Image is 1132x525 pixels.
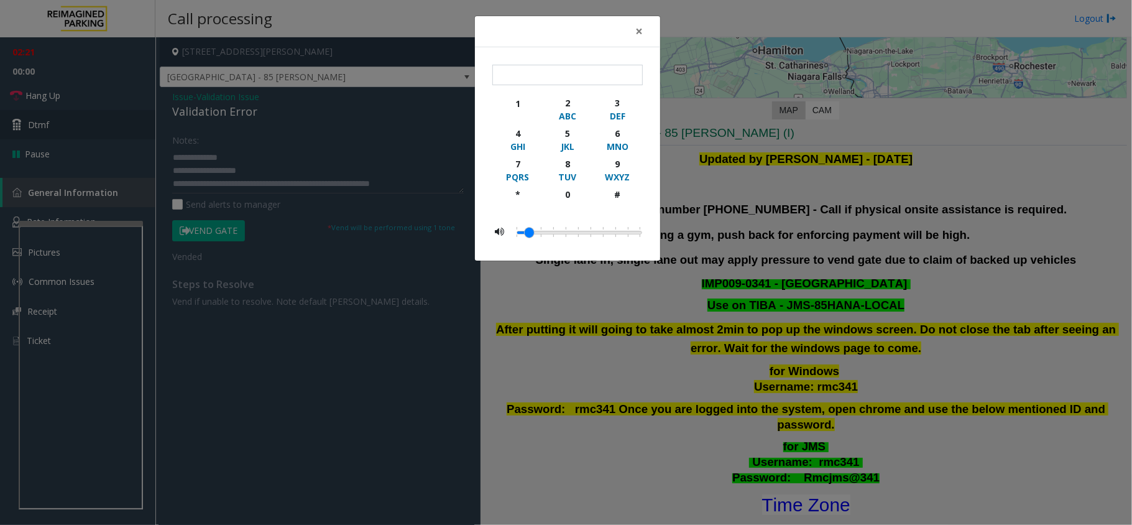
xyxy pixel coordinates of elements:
[550,96,584,109] div: 2
[523,224,535,240] li: 0.05
[560,224,573,240] li: 0.2
[601,157,635,170] div: 9
[601,109,635,123] div: DEF
[601,170,635,184] div: WXYZ
[500,157,535,170] div: 7
[592,155,643,185] button: 9WXYZ
[548,224,560,240] li: 0.15
[542,94,592,124] button: 2ABC
[601,188,635,201] div: #
[550,127,584,140] div: 5
[500,127,535,140] div: 4
[592,124,643,155] button: 6MNO
[585,224,597,240] li: 0.3
[597,224,610,240] li: 0.35
[492,124,543,155] button: 4GHI
[492,94,543,124] button: 1
[542,155,592,185] button: 8TUV
[492,155,543,185] button: 7PQRS
[517,224,523,240] li: 0
[601,127,635,140] div: 6
[550,157,584,170] div: 8
[525,228,534,238] a: Drag
[601,140,635,153] div: MNO
[500,170,535,184] div: PQRS
[573,224,585,240] li: 0.25
[500,97,535,110] div: 1
[542,185,592,215] button: 0
[550,170,584,184] div: TUV
[550,109,584,123] div: ABC
[550,188,584,201] div: 0
[601,96,635,109] div: 3
[622,224,635,240] li: 0.45
[550,140,584,153] div: JKL
[592,185,643,215] button: #
[635,22,643,40] span: ×
[627,16,651,47] button: Close
[610,224,622,240] li: 0.4
[500,140,535,153] div: GHI
[635,224,640,240] li: 0.5
[592,94,643,124] button: 3DEF
[542,124,592,155] button: 5JKL
[535,224,548,240] li: 0.1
